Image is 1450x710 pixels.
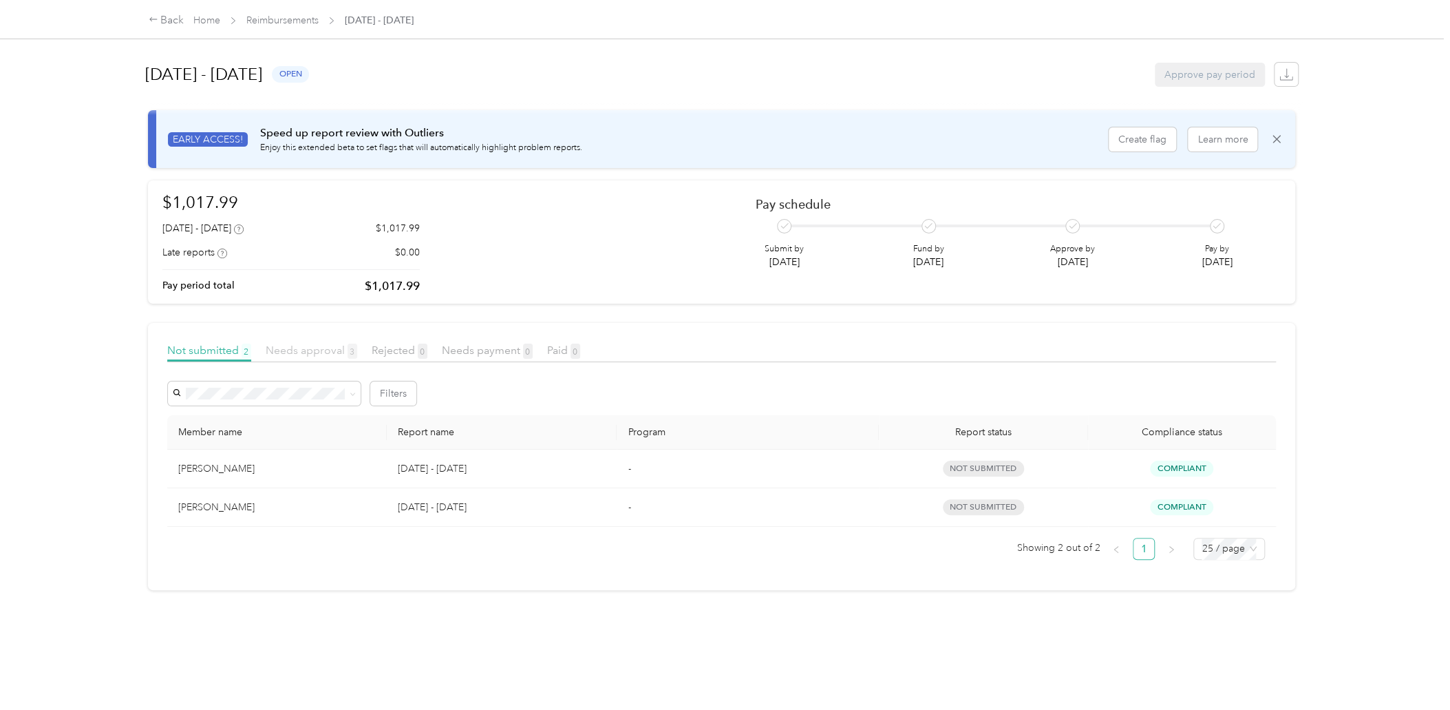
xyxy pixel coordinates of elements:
p: Pay period total [162,278,235,293]
p: Approve by [1050,243,1095,255]
p: Enjoy this extended beta to set flags that will automatically highlight problem reports. [260,142,582,154]
span: Needs payment [442,344,533,357]
div: Late reports [162,245,227,260]
span: [DATE] - [DATE] [345,13,414,28]
div: [DATE] - [DATE] [162,221,244,236]
span: left [1112,545,1120,554]
p: [DATE] - [DATE] [398,500,606,515]
span: 25 / page [1202,539,1257,559]
div: Page Size [1193,538,1265,560]
h1: [DATE] - [DATE] [145,58,262,91]
a: Reimbursements [246,14,319,26]
h2: Pay schedule [756,197,1257,211]
span: 0 [418,344,427,359]
span: Not submitted [167,344,251,357]
span: 3 [348,344,357,359]
td: - [617,488,878,527]
p: Speed up report review with Outliers [260,125,582,142]
span: Rejected [372,344,427,357]
p: [DATE] [765,255,804,269]
a: 1 [1133,539,1154,559]
li: Next Page [1160,538,1182,560]
span: not submitted [943,461,1024,477]
span: Paid [547,344,580,357]
li: Previous Page [1105,538,1127,560]
button: Create flag [1109,127,1176,152]
th: Program [617,415,878,450]
p: Pay by [1202,243,1232,255]
div: [PERSON_NAME] [178,461,376,477]
td: - [617,450,878,488]
span: Compliant [1150,499,1213,515]
div: Member name [178,426,376,438]
p: [DATE] [1202,255,1232,269]
span: not submitted [943,499,1024,515]
button: Learn more [1188,127,1257,152]
span: 0 [571,344,580,359]
span: Compliant [1150,461,1213,477]
div: Back [149,12,184,29]
iframe: Everlance-gr Chat Button Frame [1373,633,1450,710]
h1: $1,017.99 [162,190,420,214]
span: Compliance status [1099,426,1266,438]
span: EARLY ACCESS! [168,132,248,147]
th: Report name [387,415,617,450]
p: Fund by [913,243,944,255]
button: Filters [370,382,416,406]
p: [DATE] - [DATE] [398,461,606,477]
span: Needs approval [266,344,357,357]
a: Home [193,14,220,26]
span: Showing 2 out of 2 [1016,538,1100,558]
span: open [272,66,309,82]
button: right [1160,538,1182,560]
span: 0 [523,344,533,359]
p: $1,017.99 [365,278,420,295]
span: 2 [242,344,251,359]
p: $0.00 [395,245,420,260]
th: Member name [167,415,387,450]
p: [DATE] [913,255,944,269]
button: left [1105,538,1127,560]
span: right [1167,545,1175,554]
p: Submit by [765,243,804,255]
p: $1,017.99 [376,221,420,236]
li: 1 [1133,538,1155,560]
p: [DATE] [1050,255,1095,269]
span: Report status [890,426,1077,438]
div: [PERSON_NAME] [178,500,376,515]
